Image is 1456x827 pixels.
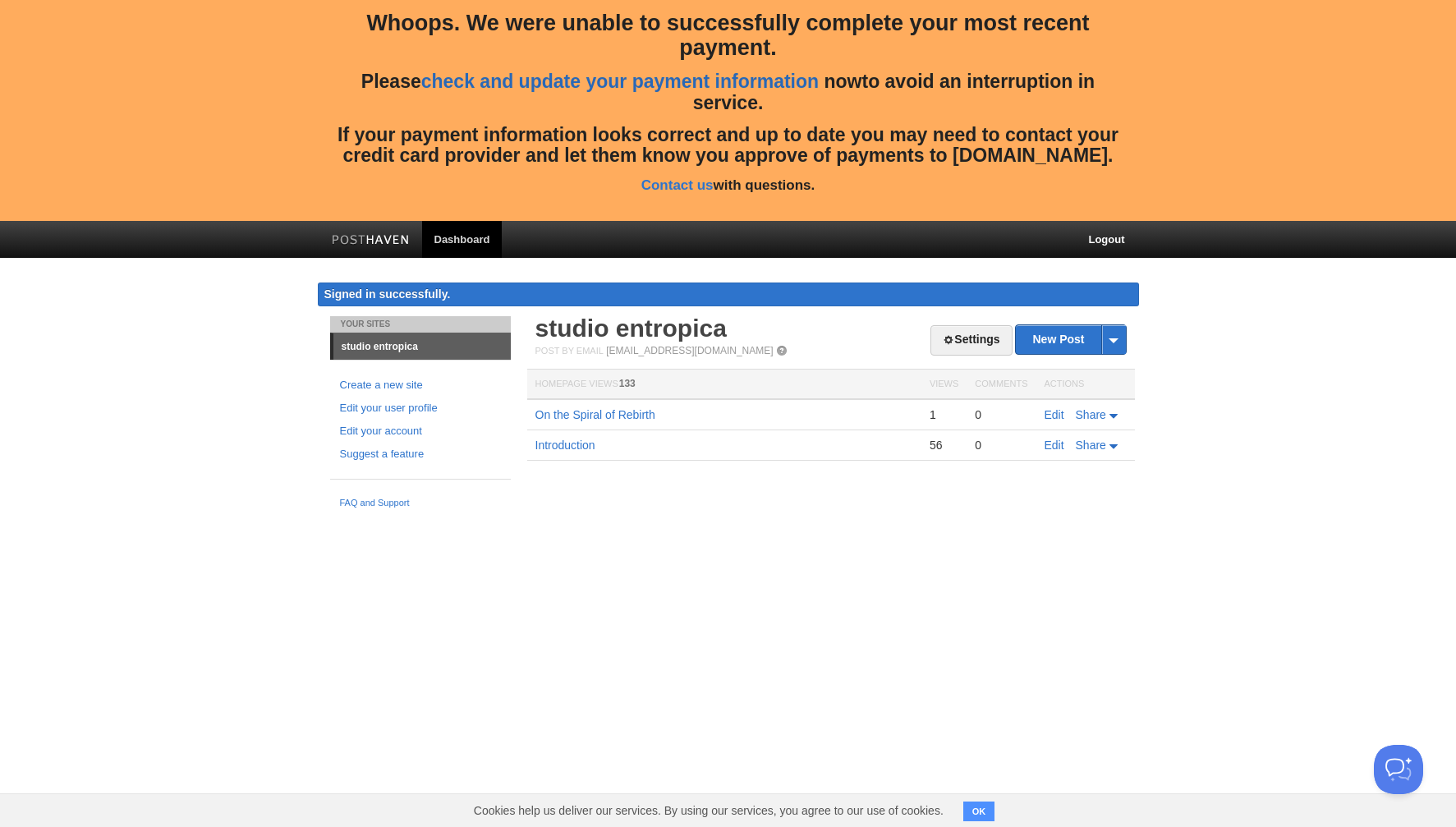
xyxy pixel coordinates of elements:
div: 0 [975,407,1027,422]
th: Homepage Views [527,370,921,400]
a: studio entropica [333,333,511,360]
h5: with questions. [330,178,1127,194]
a: studio entropica [535,315,727,342]
div: 56 [930,438,958,453]
h4: If your payment information looks correct and up to date you may need to contact your credit card... [330,125,1127,167]
span: Cookies help us deliver our services. By using our services, you agree to our use of cookies. [457,794,960,827]
span: Post by Email [535,346,604,356]
li: Your Sites [330,316,511,333]
a: Settings [930,325,1012,356]
th: Views [921,370,967,400]
a: Introduction [535,439,595,452]
button: OK [963,802,995,821]
a: On the Spiral of Rebirth [535,408,655,421]
h3: Whoops. We were unable to successfully complete your most recent payment. [330,11,1127,60]
strong: now [824,71,861,92]
img: Posthaven-bar [332,235,410,247]
a: Create a new site [340,377,501,394]
span: Share [1076,408,1106,421]
div: Signed in successfully. [318,283,1139,306]
a: Logout [1076,221,1137,258]
div: 1 [930,407,958,422]
a: Edit your account [340,423,501,440]
a: Edit your user profile [340,400,501,417]
a: Contact us [641,177,714,193]
a: Edit [1045,408,1064,421]
h4: Please to avoid an interruption in service. [330,71,1127,113]
span: Share [1076,439,1106,452]
a: [EMAIL_ADDRESS][DOMAIN_NAME] [606,345,773,356]
a: Edit [1045,439,1064,452]
a: New Post [1016,325,1125,354]
a: FAQ and Support [340,496,501,511]
a: check and update your payment information [421,71,819,92]
th: Comments [967,370,1036,400]
div: 0 [975,438,1027,453]
th: Actions [1036,370,1135,400]
a: Dashboard [422,221,503,258]
iframe: Help Scout Beacon - Open [1374,745,1423,794]
a: Suggest a feature [340,446,501,463]
span: 133 [619,378,636,389]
